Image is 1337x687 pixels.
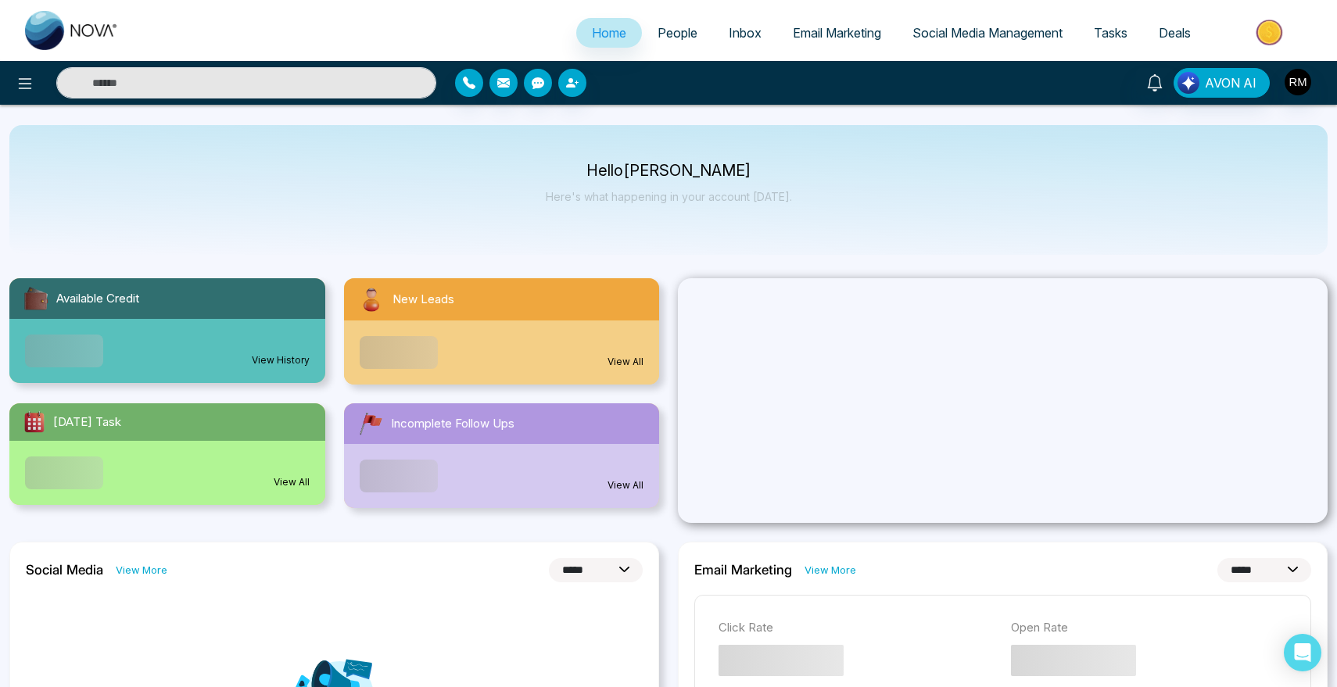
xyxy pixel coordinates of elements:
img: newLeads.svg [357,284,386,314]
img: availableCredit.svg [22,284,50,313]
span: Deals [1159,25,1191,41]
a: Social Media Management [897,18,1078,48]
a: View More [805,563,856,578]
img: Nova CRM Logo [25,11,119,50]
a: New LeadsView All [335,278,669,385]
span: AVON AI [1205,73,1256,92]
p: Here's what happening in your account [DATE]. [546,190,792,203]
span: Social Media Management [912,25,1063,41]
img: followUps.svg [357,410,385,438]
span: [DATE] Task [53,413,121,431]
span: Home [592,25,626,41]
span: Inbox [729,25,762,41]
img: User Avatar [1285,69,1311,95]
img: todayTask.svg [22,410,47,435]
a: View All [608,355,643,369]
img: Market-place.gif [1214,15,1328,50]
h2: Email Marketing [694,562,792,578]
a: Deals [1143,18,1206,48]
p: Open Rate [1011,619,1288,637]
img: Lead Flow [1177,72,1199,94]
span: Incomplete Follow Ups [391,415,514,433]
p: Click Rate [719,619,995,637]
span: People [658,25,697,41]
h2: Social Media [26,562,103,578]
a: View All [274,475,310,489]
button: AVON AI [1174,68,1270,98]
span: Email Marketing [793,25,881,41]
p: Hello [PERSON_NAME] [546,164,792,177]
a: View History [252,353,310,367]
a: Inbox [713,18,777,48]
div: Open Intercom Messenger [1284,634,1321,671]
a: Email Marketing [777,18,897,48]
a: Incomplete Follow UpsView All [335,403,669,508]
span: Tasks [1094,25,1127,41]
a: View More [116,563,167,578]
span: New Leads [392,291,454,309]
a: Tasks [1078,18,1143,48]
a: Home [576,18,642,48]
a: People [642,18,713,48]
a: View All [608,478,643,492]
span: Available Credit [56,290,139,308]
